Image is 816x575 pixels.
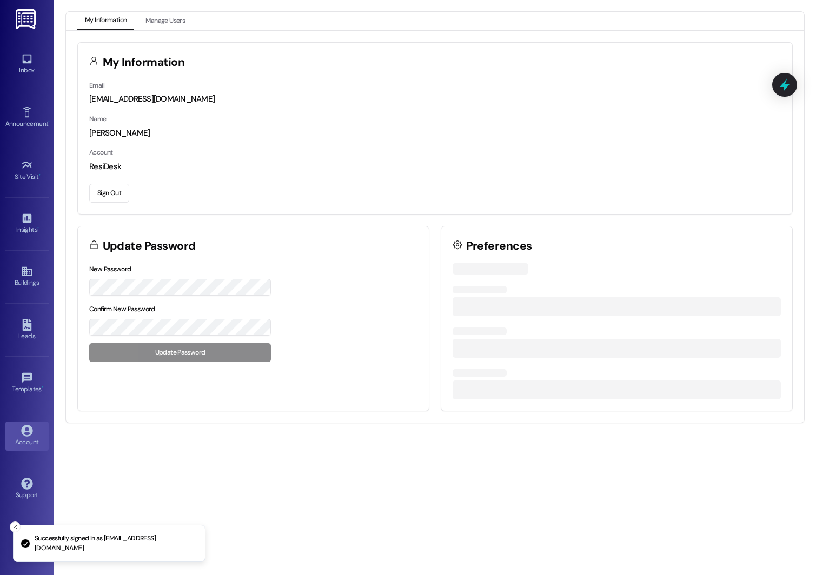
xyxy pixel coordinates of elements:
span: • [37,224,39,232]
img: ResiDesk Logo [16,9,38,29]
a: Templates • [5,369,49,398]
a: Account [5,422,49,451]
label: Name [89,115,107,123]
div: ResiDesk [89,161,781,172]
h3: Preferences [466,240,532,252]
span: • [39,171,41,179]
h3: My Information [103,57,185,68]
label: Account [89,148,113,157]
a: Buildings [5,262,49,291]
button: My Information [77,12,134,30]
a: Inbox [5,50,49,79]
label: New Password [89,265,131,273]
label: Confirm New Password [89,305,155,313]
div: [PERSON_NAME] [89,128,781,139]
a: Site Visit • [5,156,49,185]
div: [EMAIL_ADDRESS][DOMAIN_NAME] [89,93,781,105]
p: Successfully signed in as [EMAIL_ADDRESS][DOMAIN_NAME] [35,534,196,553]
a: Support [5,474,49,504]
label: Email [89,81,104,90]
span: • [42,384,43,391]
span: • [48,118,50,126]
button: Sign Out [89,184,129,203]
button: Close toast [10,521,21,532]
a: Insights • [5,209,49,238]
h3: Update Password [103,240,196,252]
button: Manage Users [138,12,193,30]
a: Leads [5,316,49,345]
